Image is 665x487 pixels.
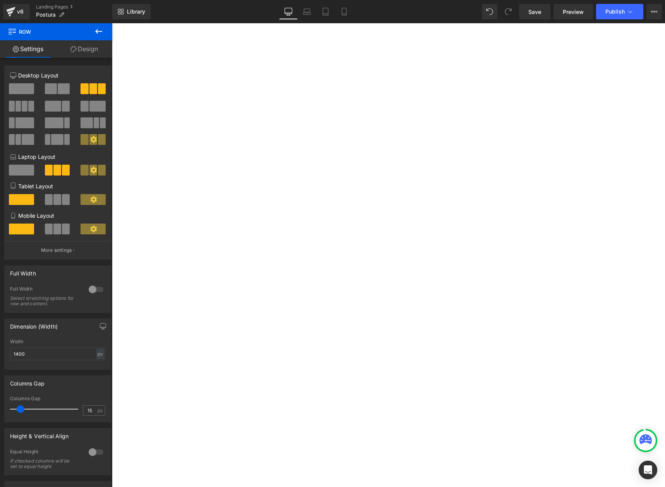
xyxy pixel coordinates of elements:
a: New Library [112,4,151,19]
span: px [98,408,104,413]
a: Desktop [279,4,298,19]
button: More settings [5,241,111,259]
div: Height & Vertical Align [10,428,69,439]
span: Publish [605,9,625,15]
span: Save [528,8,541,16]
a: Design [56,40,112,58]
input: auto [10,348,105,360]
div: v6 [15,7,25,17]
a: v6 [3,4,30,19]
div: Dimension (Width) [10,319,58,330]
a: Tablet [316,4,335,19]
div: Full Width [10,286,81,294]
div: Select stretching options for row and content. [10,296,80,306]
div: Open Intercom Messenger [639,461,657,479]
span: Postura [36,12,56,18]
span: Row [8,23,85,40]
div: Equal Height [10,449,81,457]
p: Mobile Layout [10,212,105,220]
a: Landing Pages [36,4,112,10]
button: More [646,4,662,19]
div: px [96,349,104,359]
span: Library [127,8,145,15]
a: Mobile [335,4,353,19]
button: Undo [482,4,497,19]
p: Tablet Layout [10,182,105,190]
button: Redo [500,4,516,19]
p: Laptop Layout [10,153,105,161]
span: Preview [563,8,584,16]
div: Columns Gap [10,396,105,401]
p: More settings [41,247,72,254]
div: Width [10,339,105,344]
div: Columns Gap [10,376,45,387]
div: Full Width [10,266,36,277]
button: Publish [596,4,643,19]
div: If checked columns will be set to equal height. [10,458,80,469]
a: Laptop [298,4,316,19]
a: Preview [554,4,593,19]
p: Desktop Layout [10,71,105,79]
